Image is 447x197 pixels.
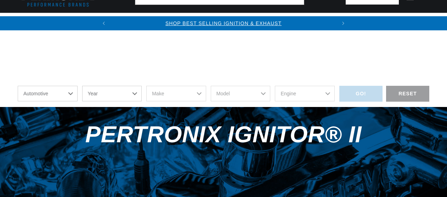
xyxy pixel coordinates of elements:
button: Translation missing: en.sections.announcements.next_announcement [336,16,350,30]
summary: Headers, Exhausts & Components [172,13,295,30]
summary: Battery Products [349,13,419,30]
summary: Engine Swaps [295,13,349,30]
div: 1 of 2 [111,19,336,27]
summary: Coils & Distributors [94,13,172,30]
select: Make [146,86,206,101]
div: RESET [386,86,429,102]
select: Engine [275,86,335,101]
summary: Ignition Conversions [18,13,94,30]
span: PerTronix Ignitor® II [85,121,362,147]
div: Announcement [111,19,336,27]
a: SHOP BEST SELLING IGNITION & EXHAUST [165,20,282,26]
button: Translation missing: en.sections.announcements.previous_announcement [97,16,111,30]
select: Year [82,86,142,101]
select: Model [211,86,271,101]
select: Ride Type [18,86,78,101]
